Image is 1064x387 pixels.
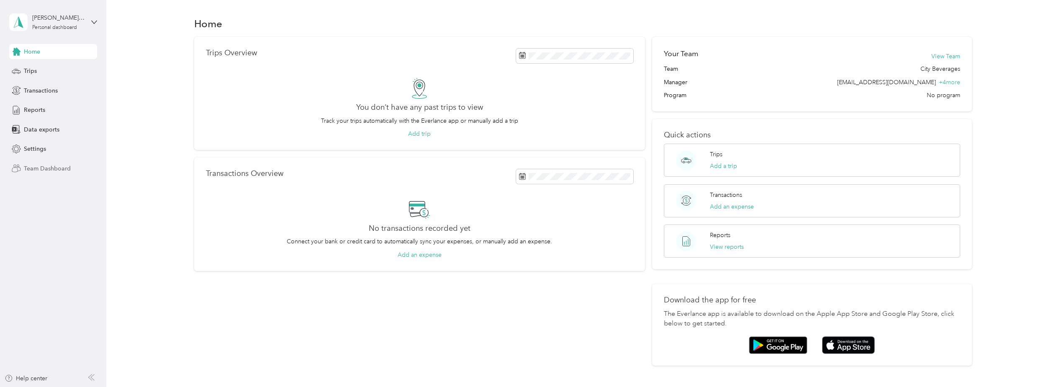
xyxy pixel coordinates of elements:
div: Personal dashboard [32,25,77,30]
p: Transactions [710,191,742,199]
h2: No transactions recorded yet [369,224,470,233]
p: Reports [710,231,730,240]
span: Team [664,64,678,73]
p: Download the app for free [664,296,960,304]
span: Manager [664,78,687,87]
span: Transactions [24,86,58,95]
button: View Team [931,52,960,61]
button: View reports [710,243,744,251]
button: Add an expense [710,202,754,211]
h2: Your Team [664,49,698,59]
button: Add a trip [710,162,737,170]
span: No program [927,91,960,100]
iframe: Everlance-gr Chat Button Frame [1017,340,1064,387]
div: [PERSON_NAME][EMAIL_ADDRESS][PERSON_NAME][DOMAIN_NAME] [32,13,85,22]
span: City Beverages [920,64,960,73]
p: Trips Overview [206,49,257,57]
span: Settings [24,144,46,153]
span: Program [664,91,686,100]
span: Trips [24,67,37,75]
span: + 4 more [939,79,960,86]
img: App store [822,336,875,354]
p: Transactions Overview [206,169,283,178]
span: Team Dashboard [24,164,71,173]
button: Add trip [408,129,431,138]
h1: Home [194,19,222,28]
button: Help center [5,374,47,383]
button: Add an expense [398,250,442,259]
p: Connect your bank or credit card to automatically sync your expenses, or manually add an expense. [287,237,552,246]
img: Google play [749,336,807,354]
p: Quick actions [664,131,960,139]
span: [EMAIL_ADDRESS][DOMAIN_NAME] [837,79,936,86]
p: Trips [710,150,722,159]
span: Home [24,47,40,56]
p: Track your trips automatically with the Everlance app or manually add a trip [321,116,518,125]
p: The Everlance app is available to download on the Apple App Store and Google Play Store, click be... [664,309,960,329]
span: Data exports [24,125,59,134]
span: Reports [24,106,45,114]
h2: You don’t have any past trips to view [356,103,483,112]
